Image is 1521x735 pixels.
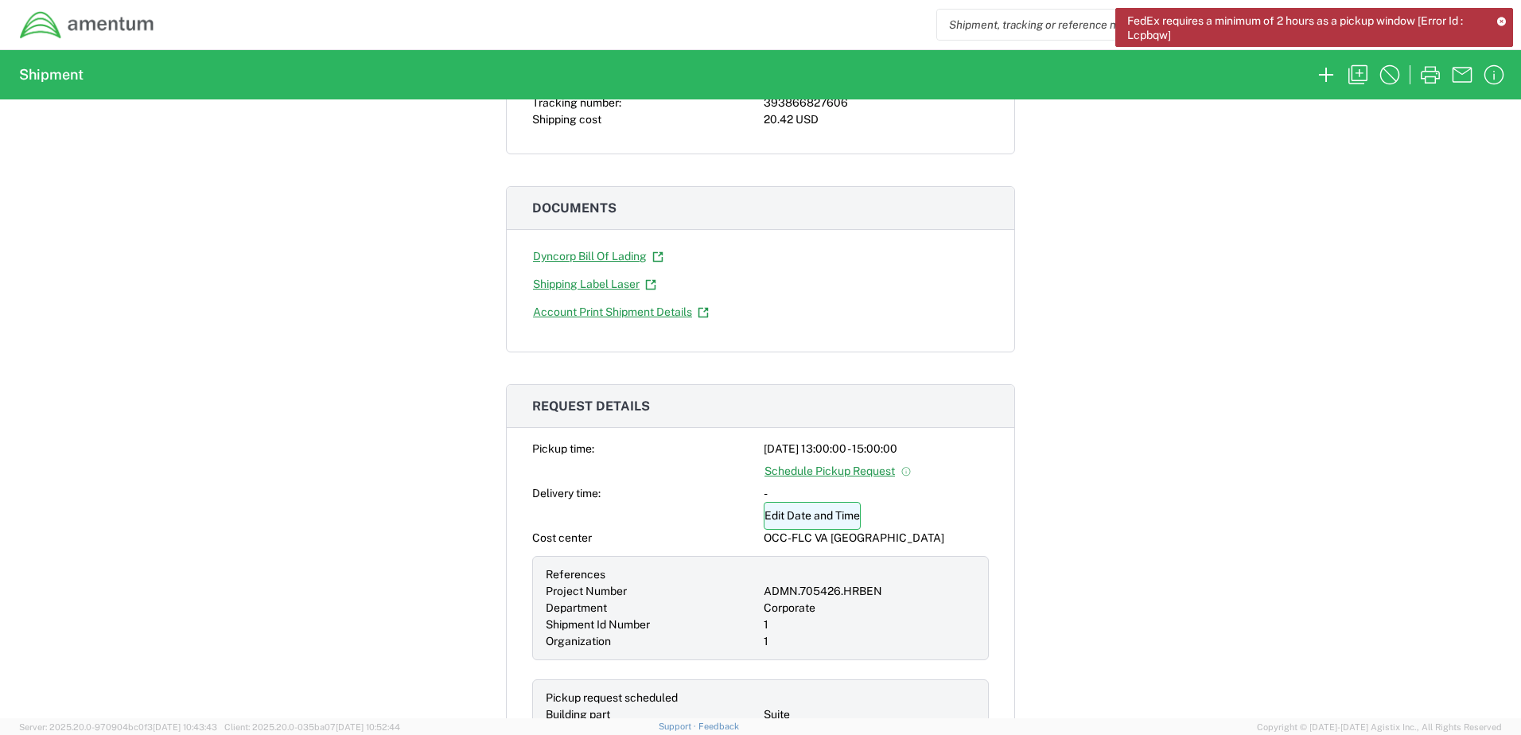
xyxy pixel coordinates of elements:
[546,633,757,650] div: Organization
[532,298,710,326] a: Account Print Shipment Details
[19,65,84,84] h2: Shipment
[532,113,601,126] span: Shipping cost
[764,441,989,457] div: [DATE] 13:00:00 - 15:00:00
[764,485,989,502] div: -
[764,111,989,128] div: 20.42 USD
[532,200,617,216] span: Documents
[764,708,790,721] span: Suite
[764,95,989,111] div: 393866827606
[532,243,664,270] a: Dyncorp Bill Of Lading
[1127,14,1485,42] span: FedEx requires a minimum of 2 hours as a pickup window [Error Id : Lcpbqw]
[546,600,757,616] div: Department
[153,722,217,732] span: [DATE] 10:43:43
[532,531,592,544] span: Cost center
[764,633,975,650] div: 1
[532,442,594,455] span: Pickup time:
[1257,720,1502,734] span: Copyright © [DATE]-[DATE] Agistix Inc., All Rights Reserved
[532,96,621,109] span: Tracking number:
[19,10,155,40] img: dyncorp
[336,722,400,732] span: [DATE] 10:52:44
[532,399,650,414] span: Request details
[764,600,975,616] div: Corporate
[532,270,657,298] a: Shipping Label Laser
[532,487,601,500] span: Delivery time:
[937,10,1349,40] input: Shipment, tracking or reference number
[764,583,975,600] div: ADMN.705426.HRBEN
[19,722,217,732] span: Server: 2025.20.0-970904bc0f3
[764,530,989,546] div: OCC-FLC VA [GEOGRAPHIC_DATA]
[546,616,757,633] div: Shipment Id Number
[659,721,698,731] a: Support
[764,457,912,485] a: Schedule Pickup Request
[764,616,975,633] div: 1
[764,502,861,530] a: Edit Date and Time
[546,691,678,704] span: Pickup request scheduled
[224,722,400,732] span: Client: 2025.20.0-035ba07
[546,708,610,721] span: Building part
[698,721,739,731] a: Feedback
[546,568,605,581] span: References
[546,583,757,600] div: Project Number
